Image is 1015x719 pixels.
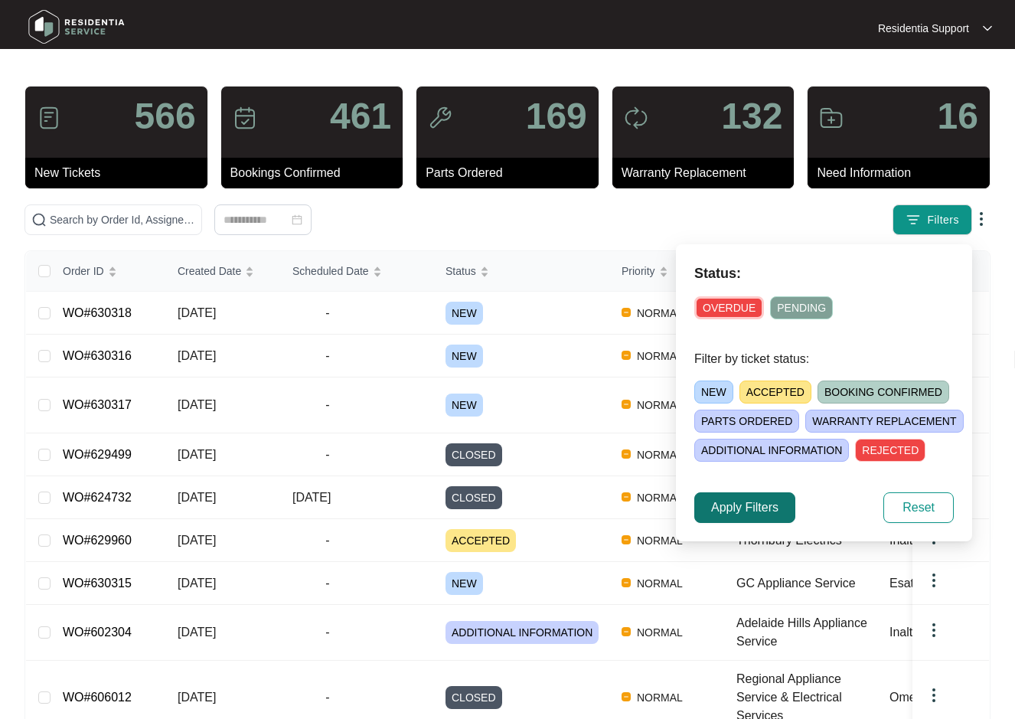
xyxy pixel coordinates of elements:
span: Filters [927,212,959,228]
span: NEW [445,572,483,595]
span: [DATE] [178,349,216,362]
span: REJECTED [855,439,925,462]
span: [DATE] [178,577,216,590]
img: filter icon [906,212,921,227]
button: Reset [883,492,954,523]
span: WARRANTY REPLACEMENT [805,410,963,433]
span: - [292,446,363,464]
img: dropdown arrow [925,686,943,704]
p: Residentia Support [878,21,969,36]
span: [DATE] [178,306,216,319]
img: Vercel Logo [622,492,631,502]
img: residentia service logo [23,4,130,50]
span: NEW [445,345,483,368]
span: Scheduled Date [292,263,369,279]
span: ACCEPTED [739,381,811,404]
span: CLOSED [445,686,502,709]
span: PENDING [770,296,833,319]
span: NORMAL [631,688,689,707]
span: BOOKING CONFIRMED [818,381,949,404]
div: GC Appliance Service [736,574,877,593]
img: Vercel Logo [622,351,631,360]
span: NORMAL [631,574,689,593]
div: Adelaide Hills Appliance Service [736,614,877,651]
span: - [292,396,363,414]
p: 566 [135,98,196,135]
span: CLOSED [445,486,502,509]
span: Created Date [178,263,241,279]
p: Parts Ordered [426,164,599,182]
a: WO#630318 [63,306,132,319]
span: PARTS ORDERED [694,410,799,433]
span: CLOSED [445,443,502,466]
p: Need Information [817,164,990,182]
span: Esatto [889,577,924,590]
a: WO#606012 [63,691,132,704]
span: [DATE] [178,534,216,547]
span: NEW [445,302,483,325]
span: - [292,574,363,593]
span: NEW [694,381,733,404]
img: dropdown arrow [925,621,943,639]
span: NORMAL [631,304,689,322]
p: Bookings Confirmed [230,164,403,182]
img: Vercel Logo [622,692,631,701]
span: Omega [889,691,929,704]
a: WO#624732 [63,491,132,504]
img: icon [37,106,61,130]
a: WO#630315 [63,577,132,590]
img: icon [819,106,844,130]
p: 461 [330,98,391,135]
a: WO#602304 [63,626,132,639]
span: ADDITIONAL INFORMATION [445,621,599,644]
a: WO#630316 [63,349,132,362]
span: NORMAL [631,396,689,414]
span: NORMAL [631,531,689,550]
p: 132 [721,98,782,135]
a: WO#629499 [63,448,132,461]
span: - [292,531,363,550]
span: [DATE] [292,491,331,504]
span: OVERDUE [694,296,764,319]
span: - [292,623,363,642]
button: filter iconFilters [893,204,972,235]
th: Scheduled Date [280,251,433,292]
span: Apply Filters [711,498,778,517]
span: [DATE] [178,691,216,704]
a: WO#629960 [63,534,132,547]
span: Priority [622,263,655,279]
span: Status [445,263,476,279]
span: ACCEPTED [445,529,516,552]
img: icon [233,106,257,130]
p: Warranty Replacement [622,164,795,182]
img: search-icon [31,212,47,227]
img: Vercel Logo [622,308,631,317]
span: [DATE] [178,398,216,411]
img: Vercel Logo [622,627,631,636]
img: Vercel Logo [622,578,631,587]
span: ADDITIONAL INFORMATION [694,439,849,462]
img: dropdown arrow [925,571,943,590]
img: Vercel Logo [622,449,631,459]
span: [DATE] [178,448,216,461]
span: Inalto [889,534,919,547]
img: Vercel Logo [622,535,631,544]
span: Reset [902,498,935,517]
p: New Tickets [34,164,207,182]
span: - [292,347,363,365]
p: Status: [694,263,954,284]
span: NORMAL [631,489,689,507]
th: Order ID [51,251,165,292]
img: icon [624,106,648,130]
span: [DATE] [178,626,216,639]
img: Vercel Logo [622,400,631,409]
span: NEW [445,394,483,417]
input: Search by Order Id, Assignee Name, Customer Name, Brand and Model [50,211,195,228]
span: - [292,304,363,322]
img: dropdown arrow [972,210,991,228]
span: NORMAL [631,623,689,642]
span: - [292,688,363,707]
span: NORMAL [631,446,689,464]
th: Priority [609,251,724,292]
span: NORMAL [631,347,689,365]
